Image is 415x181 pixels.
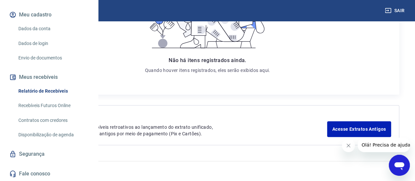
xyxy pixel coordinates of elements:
span: Não há itens registrados ainda. [169,57,246,63]
iframe: Botão para abrir a janela de mensagens [389,155,410,176]
p: Para ver lançamentos de recebíveis retroativos ao lançamento do extrato unificado, você pode aces... [33,124,327,137]
a: Envio de documentos [16,51,90,65]
a: Dados da conta [16,22,90,35]
iframe: Fechar mensagem [342,139,355,152]
iframe: Mensagem da empresa [358,138,410,152]
a: Relatório de Recebíveis [16,84,90,98]
a: Disponibilização de agenda [16,128,90,142]
p: 2025 © [16,167,399,173]
p: Quando houver itens registrados, eles serão exibidos aqui. [145,67,270,74]
a: Segurança [8,147,90,161]
a: Recebíveis Futuros Online [16,99,90,112]
a: Acesse Extratos Antigos [327,121,391,137]
button: Sair [384,5,407,17]
a: Fale conosco [8,167,90,181]
p: Extratos Antigos [33,113,327,121]
span: Olá! Precisa de ajuda? [4,5,55,10]
button: Meus recebíveis [8,70,90,84]
button: Meu cadastro [8,8,90,22]
a: Contratos com credores [16,114,90,127]
a: Dados de login [16,37,90,50]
